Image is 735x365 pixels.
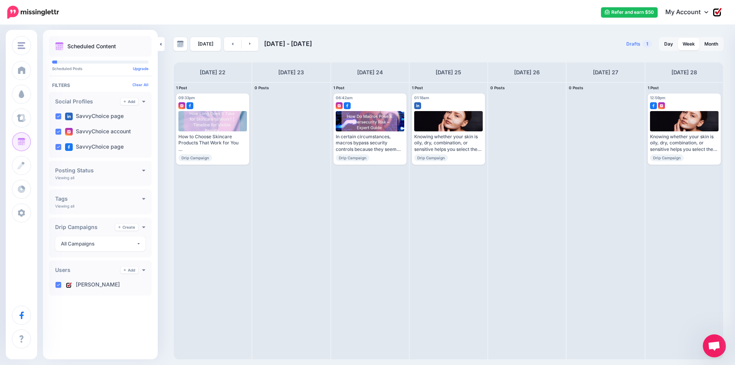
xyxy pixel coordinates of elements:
[593,68,618,77] h4: [DATE] 27
[55,224,115,230] h4: Drip Campaigns
[626,42,640,46] span: Drafts
[650,154,684,161] span: Drip Campaign
[190,37,221,51] a: [DATE]
[336,95,353,100] span: 06:42am
[55,267,121,273] h4: Users
[52,82,149,88] h4: Filters
[55,236,145,251] button: All Campaigns
[650,134,719,152] div: Knowing whether your skin is oily, dry, combination, or sensitive helps you select the right ingr...
[18,42,25,49] img: menu.png
[65,281,120,289] label: [PERSON_NAME]
[703,334,726,357] div: Open chat
[132,82,149,87] a: Clear All
[642,40,652,47] span: 1
[648,85,659,90] span: 1 Post
[658,3,724,22] a: My Account
[61,239,136,248] div: All Campaigns
[412,85,423,90] span: 1 Post
[178,95,195,100] span: 09:33pm
[65,128,73,136] img: instagram-square.png
[436,68,461,77] h4: [DATE] 25
[336,154,369,161] span: Drip Campaign
[7,6,59,19] img: Missinglettr
[357,68,383,77] h4: [DATE] 24
[622,37,657,51] a: Drafts1
[414,95,429,100] span: 01:18am
[333,85,345,90] span: 1 Post
[186,102,193,109] img: facebook-square.png
[67,44,116,49] p: Scheduled Content
[65,113,73,120] img: linkedin-square.png
[658,102,665,109] img: instagram-square.png
[55,204,74,208] p: Viewing all
[121,267,138,273] a: Add
[569,85,583,90] span: 0 Posts
[490,85,505,90] span: 0 Posts
[278,68,304,77] h4: [DATE] 23
[344,102,351,109] img: facebook-square.png
[65,113,124,120] label: SavvyChoice page
[660,38,678,50] a: Day
[414,134,483,152] div: Knowing whether your skin is oily, dry, combination, or sensitive helps you select the right ingr...
[55,168,142,173] h4: Posting Status
[133,66,149,71] a: Upgrade
[336,102,343,109] img: instagram-square.png
[200,68,225,77] h4: [DATE] 22
[178,154,212,161] span: Drip Campaign
[52,67,149,70] p: Scheduled Posts
[601,7,658,18] a: Refer and earn $50
[650,95,665,100] span: 12:59pm
[178,102,185,109] img: instagram-square.png
[255,85,269,90] span: 0 Posts
[514,68,540,77] h4: [DATE] 26
[177,41,184,47] img: calendar-grey-darker.png
[650,102,657,109] img: facebook-square.png
[264,40,312,47] span: [DATE] - [DATE]
[176,85,187,90] span: 1 Post
[55,42,64,51] img: calendar.png
[55,99,121,104] h4: Social Profiles
[671,68,697,77] h4: [DATE] 28
[55,196,142,201] h4: Tags
[414,154,448,161] span: Drip Campaign
[65,128,131,136] label: SavvyChoice account
[678,38,699,50] a: Week
[336,134,404,152] div: In certain circumstances, macros bypass security controls because they seem like regular office f...
[65,281,73,289] img: 57_fb_thumb.png
[121,98,138,105] a: Add
[700,38,723,50] a: Month
[115,224,138,231] a: Create
[65,143,124,151] label: SavvyChoice page
[178,134,247,152] div: How to Choose Skincare Products That Work for You Read more 👉 [URL] #ResultsTimeline #SkinType #S...
[414,102,421,109] img: linkedin-square.png
[65,143,73,151] img: facebook-square.png
[55,175,74,180] p: Viewing all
